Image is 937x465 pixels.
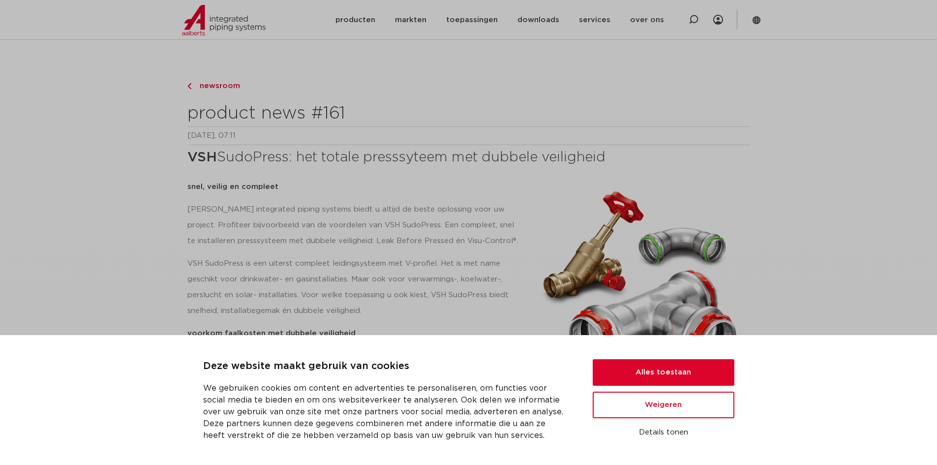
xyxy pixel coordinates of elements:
[203,359,569,374] p: Deze website maakt gebruik van cookies
[517,1,559,39] a: downloads
[214,132,216,139] span: ,
[203,382,569,441] p: We gebruiken cookies om content en advertenties te personaliseren, om functies voor social media ...
[187,151,217,164] strong: VSH
[218,132,236,139] time: 07:11
[187,146,750,169] h3: SudoPress: het totale presssyteem met dubbele veiligheid
[593,359,734,386] button: Alles toestaan
[579,1,610,39] a: services
[187,83,191,90] img: chevron-right.svg
[446,1,498,39] a: toepassingen
[187,256,521,319] p: VSH SudoPress is een uiterst compleet leidingsysteem met V-profiel. Het is met name geschikt voor...
[630,1,664,39] a: over ons
[194,82,240,90] span: newsroom
[187,183,278,190] strong: snel, veilig en compleet
[395,1,426,39] a: markten
[187,132,214,139] time: [DATE]
[187,202,521,249] p: [PERSON_NAME] integrated piping systems biedt u altijd de beste oplossing voor uw project. Profit...
[335,1,664,39] nav: Menu
[335,1,375,39] a: producten
[593,392,734,418] button: Weigeren
[187,80,750,92] a: newsroom
[187,330,356,337] strong: voorkom faalkosten met dubbele veiligheid
[187,102,750,125] h2: product news #161
[593,424,734,441] button: Details tonen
